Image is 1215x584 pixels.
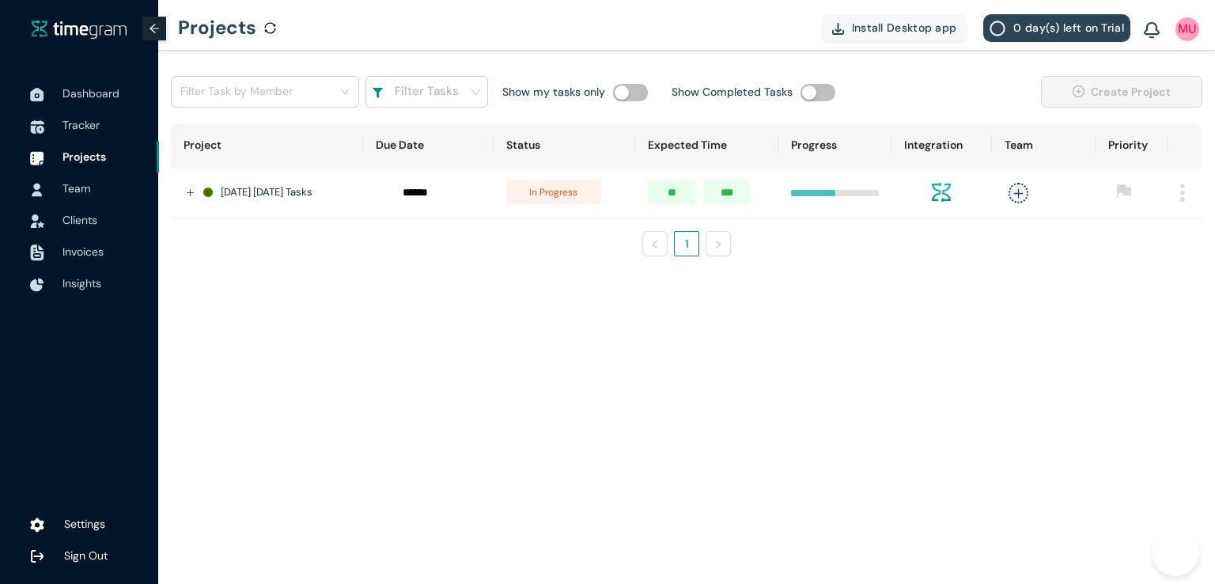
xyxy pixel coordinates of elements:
img: logOut.ca60ddd252d7bab9102ea2608abe0238.svg [30,549,44,563]
span: Dashboard [62,86,119,100]
th: Expected Time [635,123,778,167]
span: Sign Out [64,548,108,563]
button: Expand row [184,187,197,199]
button: Install Desktop app [821,14,968,42]
button: right [706,231,731,256]
span: in progress [506,180,601,204]
iframe: Toggle Customer Support [1152,529,1199,576]
th: Due Date [363,123,494,167]
img: InvoiceIcon [30,245,44,261]
li: 1 [674,231,699,256]
a: timegram [32,19,127,39]
img: TimeTrackerIcon [30,119,44,134]
th: Project [171,123,363,167]
h1: Projects [178,4,256,51]
div: [DATE] [DATE] Tasks [203,184,350,200]
img: UserIcon [30,183,44,197]
span: 0 day(s) left on Trial [1013,19,1124,36]
h1: Filter Tasks [395,82,459,101]
span: Invoices [62,245,104,259]
img: DownloadApp [832,23,844,35]
li: Previous Page [642,231,668,256]
span: flag [1116,183,1132,199]
li: Next Page [706,231,731,256]
span: plus [1009,183,1028,203]
img: integration [932,183,951,202]
th: Progress [778,123,891,167]
img: filterIcon [372,88,384,99]
span: Team [62,181,90,195]
span: left [650,240,660,249]
img: BellIcon [1144,22,1160,40]
span: Tracker [62,118,100,132]
button: 0 day(s) left on Trial [983,14,1130,42]
span: arrow-left [149,23,160,34]
h1: Show Completed Tasks [672,83,793,100]
button: left [642,231,668,256]
img: InvoiceIcon [30,214,44,228]
img: MenuIcon.83052f96084528689178504445afa2f4.svg [1180,184,1185,202]
span: Settings [64,517,105,531]
span: sync [264,22,276,34]
h1: [DATE] [DATE] Tasks [221,184,312,200]
span: right [713,240,723,249]
span: Projects [62,150,106,164]
img: settings.78e04af822cf15d41b38c81147b09f22.svg [30,518,44,533]
h1: Show my tasks only [502,83,605,100]
th: Priority [1096,123,1168,167]
button: plus-circleCreate Project [1041,76,1202,108]
img: ProjectIcon [30,151,44,165]
img: UserIcon [1175,17,1199,41]
th: Team [992,123,1096,167]
span: Install Desktop app [852,19,957,36]
th: Status [494,123,635,167]
th: Integration [891,123,992,167]
img: DashboardIcon [30,88,44,102]
span: Insights [62,276,101,290]
img: InsightsIcon [30,278,44,292]
span: down [470,86,482,98]
a: 1 [675,232,698,256]
span: Clients [62,213,97,227]
img: timegram [32,20,127,39]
